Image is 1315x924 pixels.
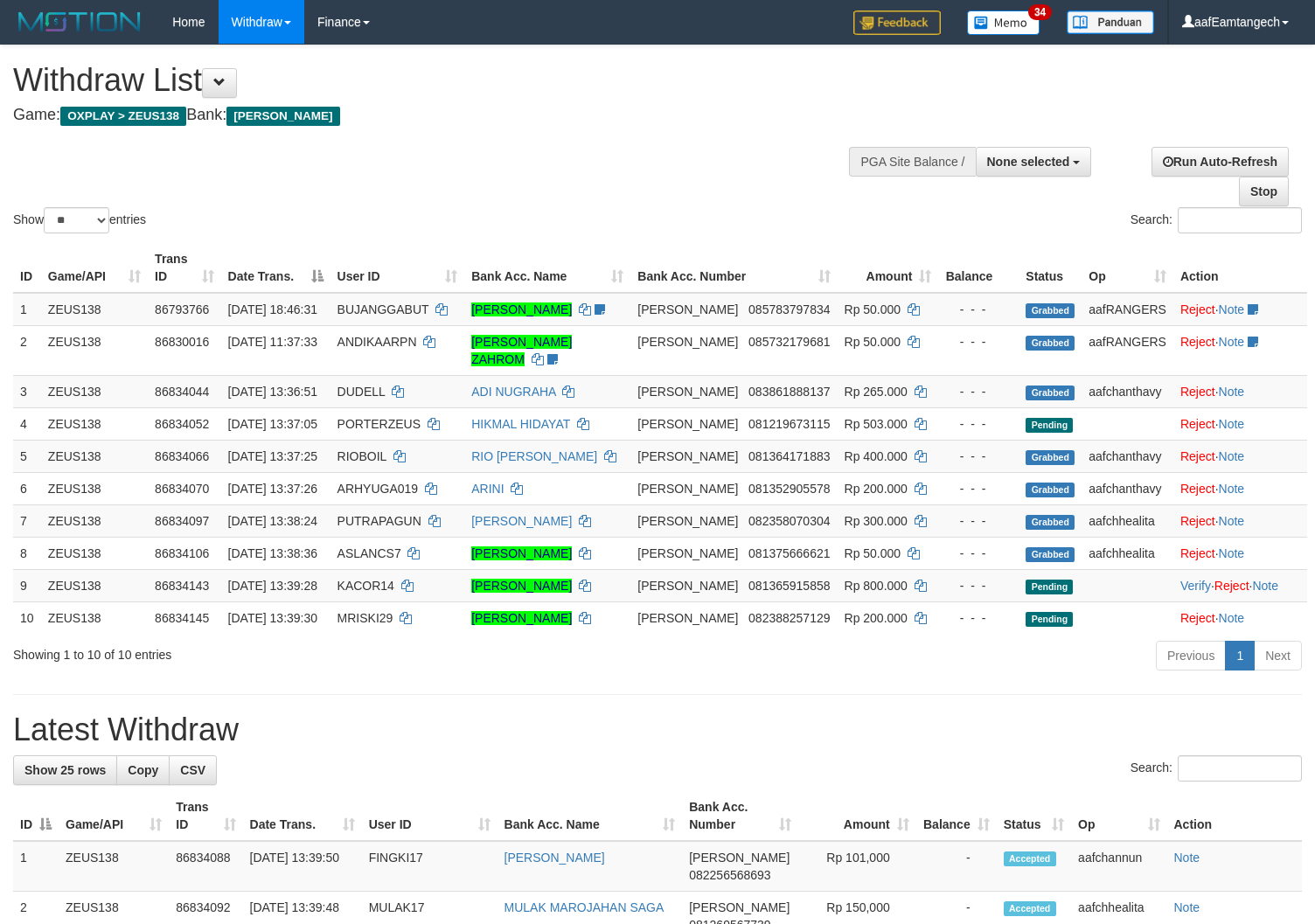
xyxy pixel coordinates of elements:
[1180,546,1215,560] a: Reject
[13,841,59,892] td: 1
[155,385,209,399] span: 86834044
[337,449,386,463] span: RIOBOIL
[41,407,148,440] td: ZEUS138
[945,480,1012,497] div: - - -
[41,243,148,293] th: Game/API: activate to sort column ascending
[464,243,630,293] th: Bank Acc. Name: activate to sort column ascending
[967,10,1040,35] img: Button%20Memo.svg
[13,601,41,634] td: 10
[987,155,1070,169] span: None selected
[689,851,790,865] span: [PERSON_NAME]
[845,385,908,399] span: Rp 265.000
[226,107,339,126] span: [PERSON_NAME]
[13,107,859,124] h4: Game: Bank:
[1131,755,1302,782] label: Search:
[945,545,1012,562] div: - - -
[748,385,830,399] span: Copy 083861888137 to clipboard
[1180,482,1215,496] a: Reject
[155,302,209,316] span: 86793766
[1219,514,1245,528] a: Note
[59,841,169,892] td: ZEUS138
[13,472,41,504] td: 6
[155,579,209,593] span: 86834143
[116,755,170,785] a: Copy
[155,482,209,496] span: 86834070
[13,375,41,407] td: 3
[471,302,572,316] a: [PERSON_NAME]
[1219,546,1245,560] a: Note
[1167,791,1303,841] th: Action
[13,207,146,233] label: Show entries
[845,546,901,560] span: Rp 50.000
[1173,375,1307,407] td: ·
[228,449,317,463] span: [DATE] 13:37:25
[637,385,738,399] span: [PERSON_NAME]
[637,579,738,593] span: [PERSON_NAME]
[13,791,59,841] th: ID: activate to sort column descending
[13,243,41,293] th: ID
[1252,579,1278,593] a: Note
[337,514,421,528] span: PUTRAPAGUN
[637,335,738,349] span: [PERSON_NAME]
[44,207,109,233] select: Showentries
[60,107,186,126] span: OXPLAY > ZEUS138
[504,900,664,914] a: MULAK MAROJAHAN SAGA
[689,868,770,882] span: Copy 082256568693 to clipboard
[748,302,830,316] span: Copy 085783797834 to clipboard
[637,611,738,625] span: [PERSON_NAME]
[976,147,1092,177] button: None selected
[155,514,209,528] span: 86834097
[945,609,1012,627] div: - - -
[630,243,837,293] th: Bank Acc. Number: activate to sort column ascending
[1071,841,1166,892] td: aafchannun
[13,639,535,663] div: Showing 1 to 10 of 10 entries
[1180,302,1215,316] a: Reject
[1019,243,1082,293] th: Status
[916,841,997,892] td: -
[337,385,386,399] span: DUDELL
[155,417,209,431] span: 86834052
[471,579,572,593] a: [PERSON_NAME]
[471,417,570,431] a: HIKMAL HIDAYAT
[845,579,908,593] span: Rp 800.000
[1219,385,1245,399] a: Note
[1173,537,1307,569] td: ·
[13,440,41,472] td: 5
[362,841,497,892] td: FINGKI17
[228,482,317,496] span: [DATE] 13:37:26
[471,514,572,528] a: [PERSON_NAME]
[155,611,209,625] span: 86834145
[798,791,916,841] th: Amount: activate to sort column ascending
[637,449,738,463] span: [PERSON_NAME]
[1173,407,1307,440] td: ·
[938,243,1019,293] th: Balance
[41,325,148,375] td: ZEUS138
[1178,755,1302,782] input: Search:
[471,449,597,463] a: RIO [PERSON_NAME]
[1180,611,1215,625] a: Reject
[41,601,148,634] td: ZEUS138
[1173,601,1307,634] td: ·
[1082,293,1173,326] td: aafRANGERS
[1082,504,1173,537] td: aafchhealita
[337,302,429,316] span: BUJANGGABUT
[1219,335,1245,349] a: Note
[748,546,830,560] span: Copy 081375666621 to clipboard
[916,791,997,841] th: Balance: activate to sort column ascending
[155,449,209,463] span: 86834066
[155,546,209,560] span: 86834106
[748,579,830,593] span: Copy 081365915858 to clipboard
[1214,579,1249,593] a: Reject
[243,791,362,841] th: Date Trans.: activate to sort column ascending
[13,712,1302,747] h1: Latest Withdraw
[1026,303,1075,318] span: Grabbed
[13,293,41,326] td: 1
[41,375,148,407] td: ZEUS138
[1173,293,1307,326] td: ·
[13,537,41,569] td: 8
[221,243,330,293] th: Date Trans.: activate to sort column descending
[945,448,1012,465] div: - - -
[228,417,317,431] span: [DATE] 13:37:05
[748,611,830,625] span: Copy 082388257129 to clipboard
[1225,641,1255,670] a: 1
